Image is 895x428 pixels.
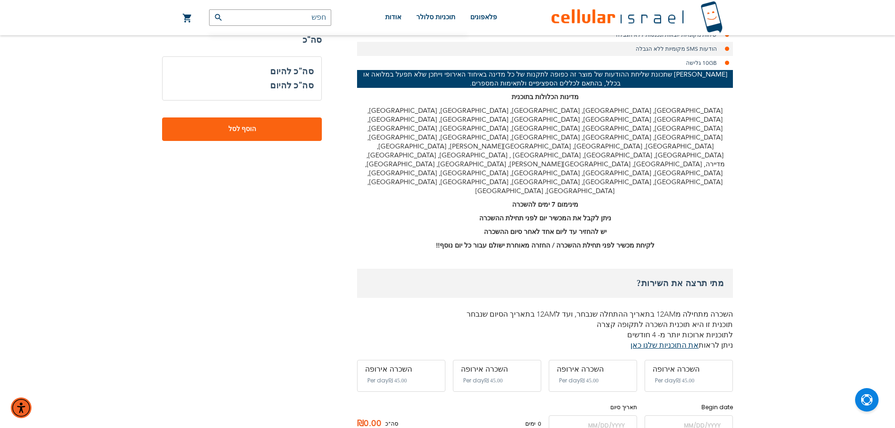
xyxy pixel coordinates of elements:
span: הוסף לסל [193,125,291,134]
strong: סה"כ [162,33,322,47]
span: 0 [536,420,541,428]
h3: מתי תרצה את השירות? [357,269,733,298]
img: לוגו סלולר ישראל [552,1,723,34]
span: ‏45.00 ₪ [484,377,503,384]
li: 10GB גלישה [357,56,733,70]
p: [GEOGRAPHIC_DATA], [GEOGRAPHIC_DATA], [GEOGRAPHIC_DATA], [GEOGRAPHIC_DATA], [GEOGRAPHIC_DATA], [G... [357,106,733,195]
label: תאריך סיום [549,403,637,412]
p: השכרה מתחילה מ12AM בתאריך ההתחלה שנבחר, ועד ל12AM בתאריך הסיום שנבחר [357,309,733,319]
span: ‏45.00 ₪ [676,377,694,384]
label: Begin date [645,403,733,412]
span: Per day [367,376,389,385]
a: את התוכניות שלנו כאן [630,340,699,350]
div: השכרה אירופה [557,365,629,374]
strong: מינימום 7 ימים להשכרה [512,200,578,209]
span: אודות [385,14,401,21]
h3: סה"כ להיום [170,64,314,78]
div: תפריט נגישות [11,397,31,418]
span: Per day [655,376,676,385]
p: [PERSON_NAME] שתכונת שליחת ההודעות של מוצר זה כפופה לתקנות של כל מדינה באיחוד האירופי וייתכן שלא ... [357,70,733,88]
span: Per day [463,376,484,385]
input: חפש [209,9,331,26]
li: הודעות SMS מקומיות ללא הגבלה [357,42,733,56]
span: ‏45.00 ₪ [389,377,407,384]
button: הוסף לסל [162,117,322,141]
strong: מדינות הכלולות בתוכנית [512,93,579,101]
h3: סה"כ להיום [270,78,314,93]
div: השכרה אירופה [461,365,533,374]
span: תוכניות סלולר [416,14,455,21]
div: השכרה אירופה [653,365,725,374]
p: תוכנית זו היא תוכנית השכרה לתקופה קצרה לתוכניות ארוכות יותר מ- 4 חודשים ניתן לראות [357,319,733,350]
span: ימים [525,420,536,428]
span: Per day [559,376,580,385]
strong: ניתן לקבל את המכשיר יום לפני תחילת ההשכרה [479,214,611,223]
span: סה"כ [385,420,398,428]
div: השכרה אירופה [365,365,437,374]
strong: יש להחזיר עד ליום אחד לאחר סיום ההשכרה [484,227,607,236]
strong: לקיחת מכשיר לפני תחילת ההשכרה / החזרה מאוחרת ישולם עבור כל יום נוסף!! [436,241,654,250]
span: ‏45.00 ₪ [580,377,599,384]
span: פלאפונים [470,14,497,21]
